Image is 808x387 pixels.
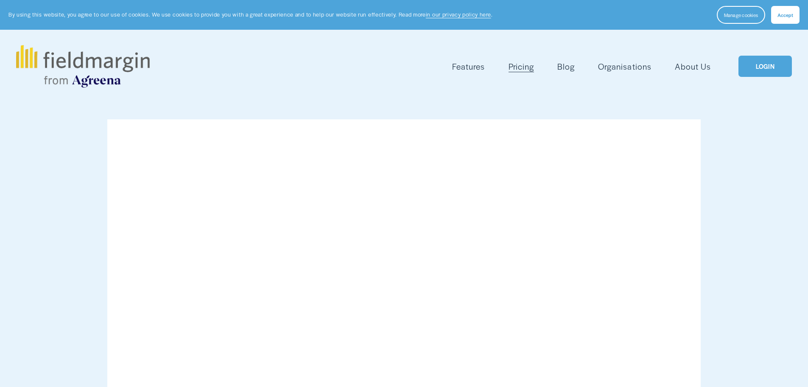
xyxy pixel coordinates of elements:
p: By using this website, you agree to our use of cookies. We use cookies to provide you with a grea... [8,11,492,19]
a: LOGIN [738,56,792,77]
a: folder dropdown [452,59,485,73]
a: Pricing [509,59,534,73]
a: Organisations [598,59,651,73]
a: in our privacy policy here [426,11,491,18]
a: Blog [557,59,575,73]
span: Features [452,60,485,73]
button: Manage cookies [717,6,765,24]
img: fieldmargin.com [16,45,149,88]
span: Accept [777,11,793,18]
button: Accept [771,6,800,24]
a: About Us [675,59,711,73]
span: Manage cookies [724,11,758,18]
